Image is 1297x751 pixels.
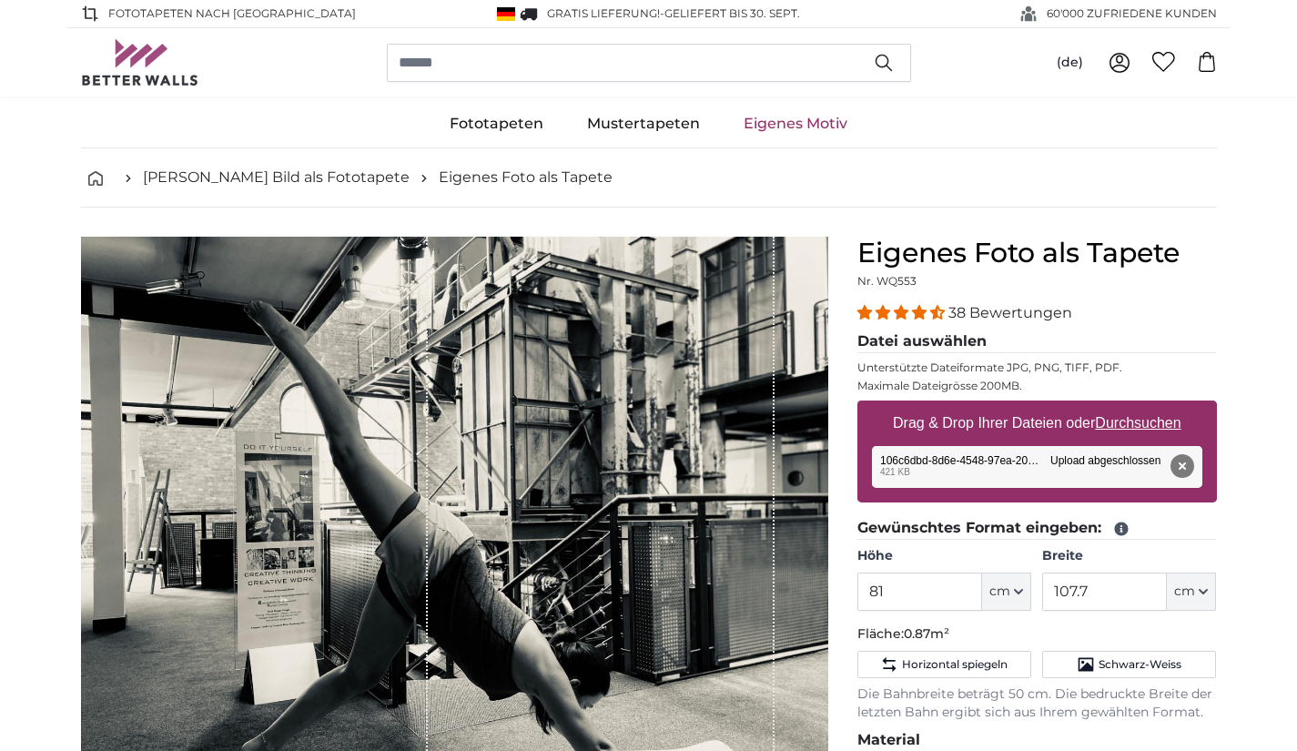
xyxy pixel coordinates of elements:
[902,657,1008,672] span: Horizontal spiegeln
[857,330,1217,353] legend: Datei auswählen
[108,5,356,22] span: Fototapeten nach [GEOGRAPHIC_DATA]
[439,167,613,188] a: Eigenes Foto als Tapete
[81,148,1217,208] nav: breadcrumbs
[857,360,1217,375] p: Unterstützte Dateiformate JPG, PNG, TIFF, PDF.
[857,304,948,321] span: 4.34 stars
[857,685,1217,722] p: Die Bahnbreite beträgt 50 cm. Die bedruckte Breite der letzten Bahn ergibt sich aus Ihrem gewählt...
[497,7,515,21] img: Deutschland
[1042,651,1216,678] button: Schwarz-Weiss
[1095,415,1180,431] u: Durchsuchen
[948,304,1072,321] span: 38 Bewertungen
[1099,657,1181,672] span: Schwarz-Weiss
[1167,573,1216,611] button: cm
[547,6,660,20] span: GRATIS Lieferung!
[1174,583,1195,601] span: cm
[81,39,199,86] img: Betterwalls
[857,517,1217,540] legend: Gewünschtes Format eingeben:
[143,167,410,188] a: [PERSON_NAME] Bild als Fototapete
[722,100,869,147] a: Eigenes Motiv
[664,6,800,20] span: Geliefert bis 30. Sept.
[1047,5,1217,22] span: 60'000 ZUFRIEDENE KUNDEN
[857,274,917,288] span: Nr. WQ553
[1042,547,1216,565] label: Breite
[857,625,1217,644] p: Fläche:
[565,100,722,147] a: Mustertapeten
[857,237,1217,269] h1: Eigenes Foto als Tapete
[857,651,1031,678] button: Horizontal spiegeln
[660,6,800,20] span: -
[857,379,1217,393] p: Maximale Dateigrösse 200MB.
[989,583,1010,601] span: cm
[904,625,949,642] span: 0.87m²
[857,547,1031,565] label: Höhe
[428,100,565,147] a: Fototapeten
[1042,46,1098,79] button: (de)
[982,573,1031,611] button: cm
[886,405,1189,441] label: Drag & Drop Ihrer Dateien oder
